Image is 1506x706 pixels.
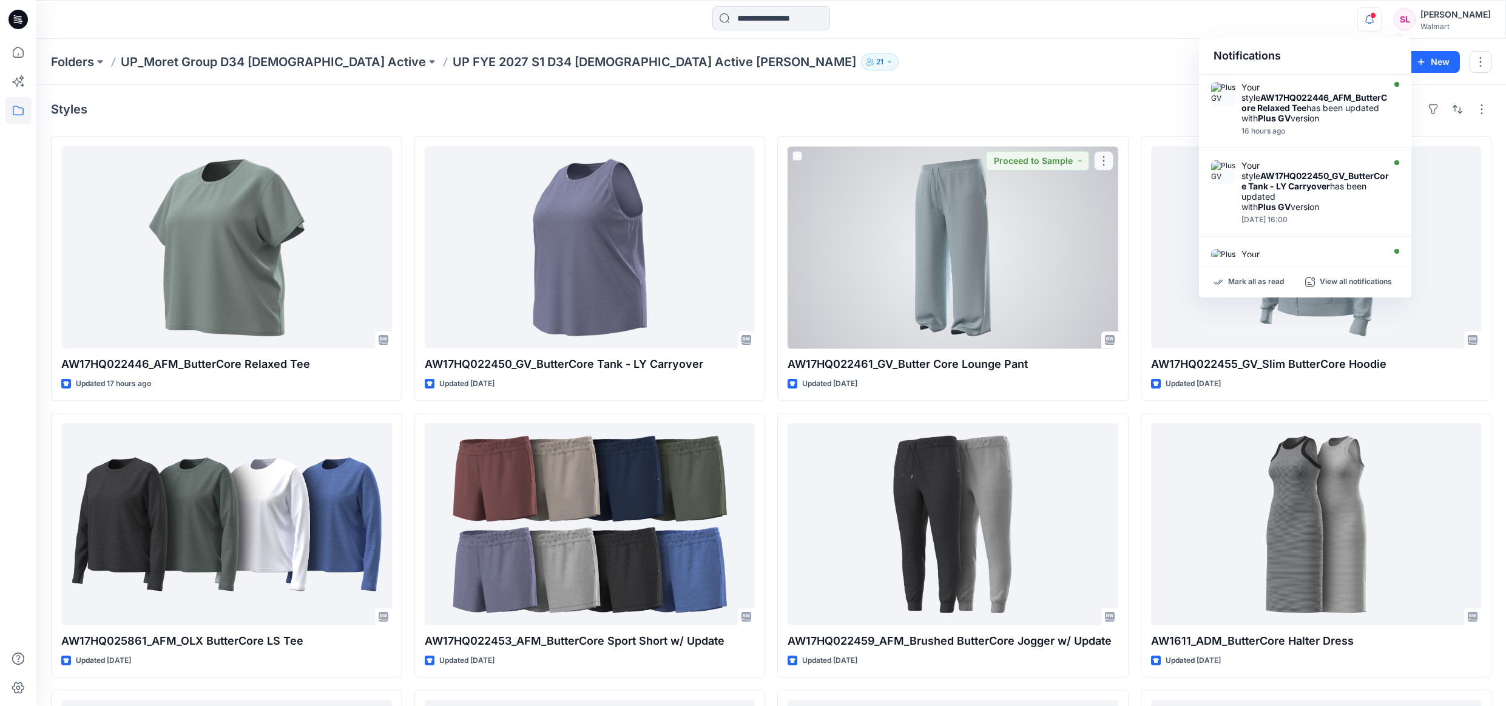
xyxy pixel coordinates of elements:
[425,423,755,625] a: AW17HQ022453_AFM_ButterCore Sport Short w/ Update
[1420,22,1491,31] div: Walmart
[453,53,856,70] p: UP FYE 2027 S1 D34 [DEMOGRAPHIC_DATA] Active [PERSON_NAME]
[61,633,392,650] p: AW17HQ025861_AFM_OLX ButterCore LS Tee
[425,146,755,348] a: AW17HQ022450_GV_ButterCore Tank - LY Carryover
[76,654,131,667] p: Updated [DATE]
[1166,654,1221,667] p: Updated [DATE]
[802,378,857,390] p: Updated [DATE]
[439,378,495,390] p: Updated [DATE]
[788,356,1118,373] p: AW17HQ022461_GV_Butter Core Lounge Pant
[788,146,1118,348] a: AW17HQ022461_GV_Butter Core Lounge Pant
[1151,423,1482,625] a: AW1611_ADM_ButterCore Halter Dress
[51,102,87,117] h4: Styles
[1241,216,1392,224] div: Monday, September 15, 2025 16:00
[802,654,857,667] p: Updated [DATE]
[439,654,495,667] p: Updated [DATE]
[1241,171,1389,191] strong: AW17HQ022450_GV_ButterCore Tank - LY Carryover
[1258,113,1291,123] strong: Plus GV
[1258,202,1291,212] strong: Plus GV
[1394,8,1416,30] div: SL
[1151,356,1482,373] p: AW17HQ022455_GV_Slim ButterCore Hoodie
[1241,160,1392,212] div: Your style has been updated with version
[1241,127,1392,135] div: Wednesday, September 17, 2025 21:13
[61,423,392,625] a: AW17HQ025861_AFM_OLX ButterCore LS Tee
[861,53,899,70] button: 21
[1211,82,1235,106] img: Plus GV
[51,53,94,70] a: Folders
[1166,378,1221,390] p: Updated [DATE]
[1228,277,1284,288] p: Mark all as read
[1241,249,1381,300] div: Your style has been updated with version
[1151,146,1482,348] a: AW17HQ022455_GV_Slim ButterCore Hoodie
[876,55,883,69] p: 21
[121,53,426,70] a: UP_Moret Group D34 [DEMOGRAPHIC_DATA] Active
[1241,92,1387,113] strong: AW17HQ022446_AFM_ButterCore Relaxed Tee
[76,378,151,390] p: Updated 17 hours ago
[425,633,755,650] p: AW17HQ022453_AFM_ButterCore Sport Short w/ Update
[1211,160,1235,185] img: Plus GV
[788,633,1118,650] p: AW17HQ022459_AFM_Brushed ButterCore Jogger w/ Update
[425,356,755,373] p: AW17HQ022450_GV_ButterCore Tank - LY Carryover
[1320,277,1392,288] p: View all notifications
[1151,633,1482,650] p: AW1611_ADM_ButterCore Halter Dress
[1211,249,1235,273] img: Plus GV
[788,423,1118,625] a: AW17HQ022459_AFM_Brushed ButterCore Jogger w/ Update
[1420,7,1491,22] div: [PERSON_NAME]
[1406,51,1460,73] button: New
[1241,82,1392,123] div: Your style has been updated with version
[61,356,392,373] p: AW17HQ022446_AFM_ButterCore Relaxed Tee
[1199,38,1411,75] div: Notifications
[61,146,392,348] a: AW17HQ022446_AFM_ButterCore Relaxed Tee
